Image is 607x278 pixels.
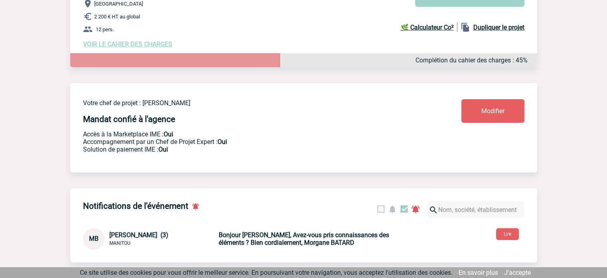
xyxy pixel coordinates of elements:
p: Votre chef de projet : [PERSON_NAME] [83,99,414,107]
span: MB [89,235,99,242]
a: 🌿 Calculateur Co² [401,22,457,32]
span: MANITOU [109,240,130,246]
b: Dupliquer le projet [473,24,524,31]
a: J'accepte [504,269,531,276]
a: En savoir plus [459,269,498,276]
h4: Mandat confié à l'agence [83,114,175,124]
span: [PERSON_NAME] (3) [109,231,168,239]
b: Oui [164,130,173,138]
p: Conformité aux process achat client, Prise en charge de la facturation, Mutualisation de plusieur... [83,146,414,153]
span: [GEOGRAPHIC_DATA] [94,1,143,7]
span: Ce site utilise des cookies pour vous offrir le meilleur service. En poursuivant votre navigation... [80,269,453,276]
p: Accès à la Marketplace IME : [83,130,414,138]
p: Prestation payante [83,138,414,146]
a: Lire [490,230,525,237]
button: Lire [496,228,519,240]
div: Conversation privée : Client - Agence [83,228,217,250]
img: file_copy-black-24dp.png [461,22,470,32]
h4: Notifications de l'événement [83,201,188,211]
b: Oui [158,146,168,153]
span: 12 pers. [96,26,114,32]
span: Modifier [481,107,504,115]
a: MB [PERSON_NAME] (3) MANITOU Bonjour [PERSON_NAME], Avez-vous pris connaissances des éléments ? B... [83,235,406,242]
a: VOIR LE CAHIER DES CHARGES [83,40,172,48]
b: Bonjour [PERSON_NAME], Avez-vous pris connaissances des éléments ? Bien cordialement, Morgane BATARD [219,231,389,246]
b: Oui [217,138,227,146]
span: 2 200 € HT au global [94,14,140,20]
b: 🌿 Calculateur Co² [401,24,454,31]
